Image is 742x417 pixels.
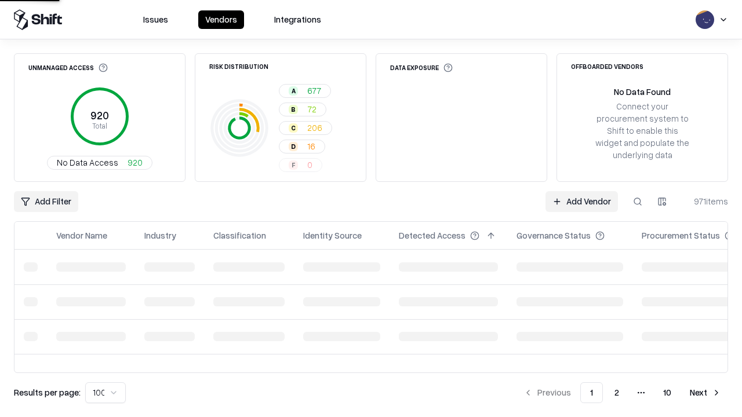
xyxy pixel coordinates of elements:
span: 920 [128,156,143,169]
div: Classification [213,229,266,242]
div: Governance Status [517,229,591,242]
button: Integrations [267,10,328,29]
button: A677 [279,84,331,98]
tspan: 920 [90,109,109,122]
div: Offboarded Vendors [571,63,643,69]
button: Vendors [198,10,244,29]
button: Next [683,382,728,403]
div: Detected Access [399,229,465,242]
span: 677 [307,85,321,97]
div: Connect your procurement system to Shift to enable this widget and populate the underlying data [594,100,690,162]
button: C206 [279,121,332,135]
a: Add Vendor [545,191,618,212]
div: No Data Found [614,86,671,98]
div: B [289,105,298,114]
div: Identity Source [303,229,362,242]
button: B72 [279,103,326,116]
button: 2 [605,382,628,403]
div: Data Exposure [390,63,453,72]
div: Vendor Name [56,229,107,242]
span: 206 [307,122,322,134]
span: 16 [307,140,315,152]
div: 971 items [682,195,728,207]
button: D16 [279,140,325,153]
div: D [289,142,298,151]
nav: pagination [517,382,728,403]
div: Risk Distribution [209,63,268,69]
div: A [289,86,298,96]
div: Industry [144,229,176,242]
p: Results per page: [14,386,81,398]
span: No Data Access [57,156,118,169]
button: Add Filter [14,191,78,212]
button: Issues [136,10,175,29]
tspan: Total [92,121,107,130]
div: C [289,123,298,133]
button: 1 [580,382,603,403]
span: 72 [307,103,317,115]
button: No Data Access920 [47,156,152,170]
div: Procurement Status [642,229,720,242]
div: Unmanaged Access [28,63,108,72]
button: 10 [654,382,681,403]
